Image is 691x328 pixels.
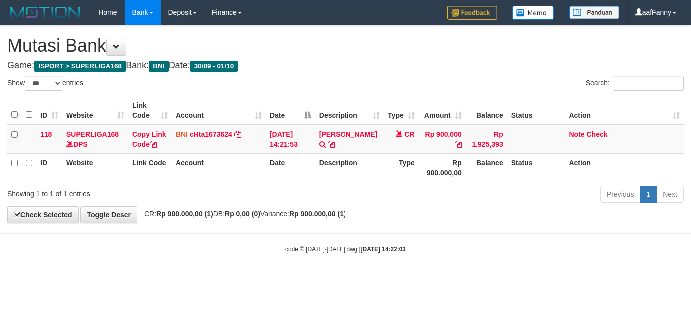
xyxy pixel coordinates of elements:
[600,186,640,203] a: Previous
[315,153,384,182] th: Description
[405,130,415,138] span: CR
[266,125,315,154] td: [DATE] 14:21:53
[466,153,507,182] th: Balance
[507,96,565,125] th: Status
[328,140,335,148] a: Copy RAKHA HUSAENI EFENDI to clipboard
[569,6,619,19] img: panduan.png
[132,130,166,148] a: Copy Link Code
[62,153,128,182] th: Website
[319,130,377,138] a: [PERSON_NAME]
[7,76,83,91] label: Show entries
[315,96,384,125] th: Description: activate to sort column ascending
[586,76,684,91] label: Search:
[565,153,684,182] th: Action
[419,96,466,125] th: Amount: activate to sort column ascending
[190,61,238,72] span: 30/09 - 01/10
[128,96,172,125] th: Link Code: activate to sort column ascending
[7,36,684,56] h1: Mutasi Bank
[455,140,462,148] a: Copy Rp 900,000 to clipboard
[156,210,213,218] strong: Rp 900.000,00 (1)
[361,246,406,253] strong: [DATE] 14:22:03
[80,206,137,223] a: Toggle Descr
[62,96,128,125] th: Website: activate to sort column ascending
[466,96,507,125] th: Balance
[447,6,497,20] img: Feedback.jpg
[419,153,466,182] th: Rp 900.000,00
[128,153,172,182] th: Link Code
[419,125,466,154] td: Rp 900,000
[36,96,62,125] th: ID: activate to sort column ascending
[225,210,260,218] strong: Rp 0,00 (0)
[7,5,83,20] img: MOTION_logo.png
[640,186,657,203] a: 1
[34,61,126,72] span: ISPORT > SUPERLIGA168
[36,153,62,182] th: ID
[7,185,281,199] div: Showing 1 to 1 of 1 entries
[656,186,684,203] a: Next
[466,125,507,154] td: Rp 1,925,393
[266,96,315,125] th: Date: activate to sort column descending
[289,210,346,218] strong: Rp 900.000,00 (1)
[285,246,406,253] small: code © [DATE]-[DATE] dwg |
[66,130,119,138] a: SUPERLIGA168
[586,130,607,138] a: Check
[234,130,241,138] a: Copy cHta1673624 to clipboard
[40,130,52,138] span: 118
[62,125,128,154] td: DPS
[565,96,684,125] th: Action: activate to sort column ascending
[172,153,266,182] th: Account
[507,153,565,182] th: Status
[149,61,168,72] span: BNI
[512,6,554,20] img: Button%20Memo.svg
[176,130,188,138] span: BNI
[569,130,584,138] a: Note
[25,76,62,91] select: Showentries
[190,130,232,138] a: cHta1673624
[139,210,346,218] span: CR: DB: Variance:
[613,76,684,91] input: Search:
[7,206,79,223] a: Check Selected
[172,96,266,125] th: Account: activate to sort column ascending
[384,153,419,182] th: Type
[7,61,684,71] h4: Game: Bank: Date:
[266,153,315,182] th: Date
[384,96,419,125] th: Type: activate to sort column ascending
